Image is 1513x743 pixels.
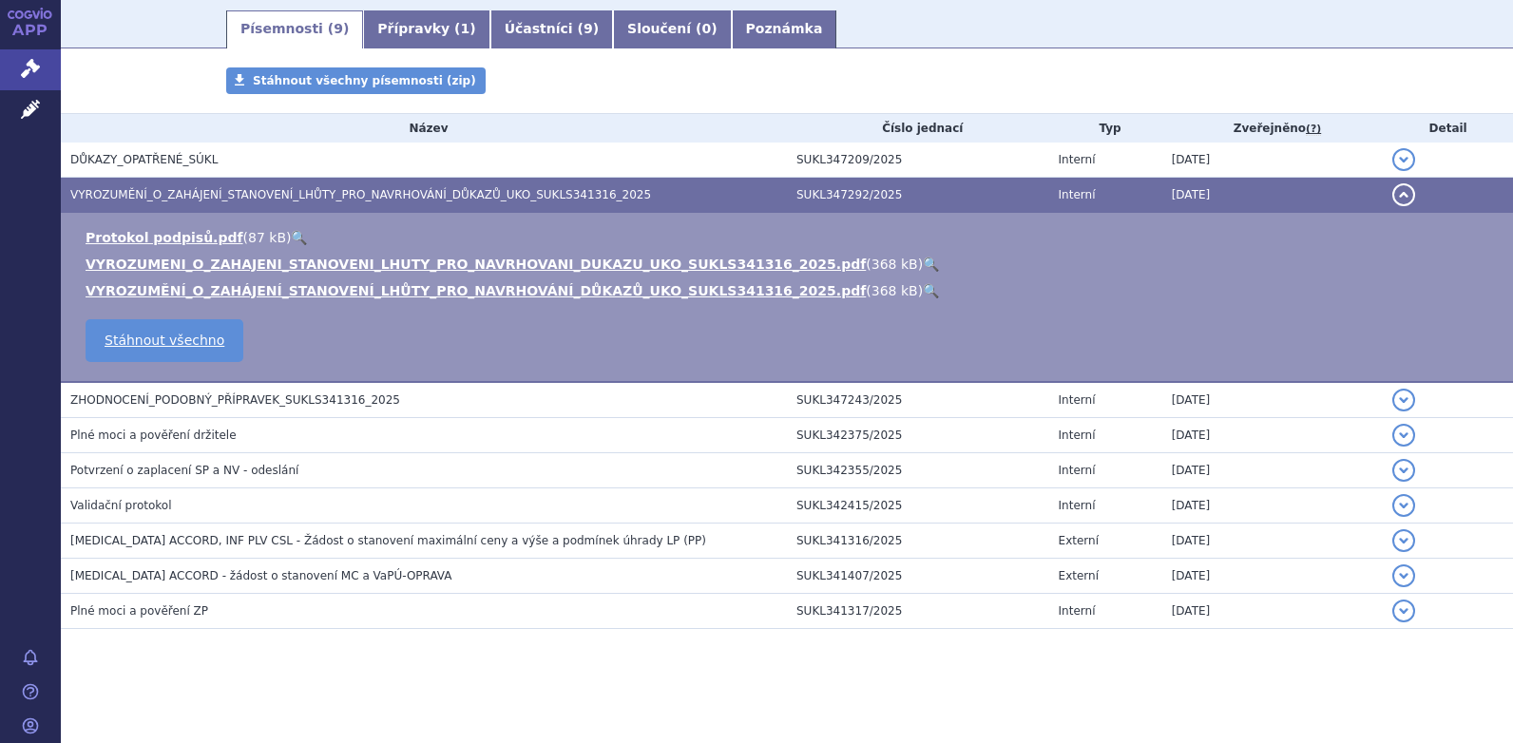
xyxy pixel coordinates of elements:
span: Interní [1059,188,1096,201]
a: Účastníci (9) [490,10,613,48]
button: detail [1392,183,1415,206]
span: Plné moci a pověření držitele [70,429,237,442]
span: 9 [584,21,593,36]
button: detail [1392,494,1415,517]
a: Protokol podpisů.pdf [86,230,243,245]
span: Interní [1059,464,1096,477]
a: VYROZUMENI_O_ZAHAJENI_STANOVENI_LHUTY_PRO_NAVRHOVANI_DUKAZU_UKO_SUKLS341316_2025.pdf [86,257,866,272]
span: MICAFUNGIN ACCORD, INF PLV CSL - Žádost o stanovení maximální ceny a výše a podmínek úhrady LP (PP) [70,534,706,547]
span: Interní [1059,604,1096,618]
a: Stáhnout všechno [86,319,243,362]
span: ZHODNOCENÍ_PODOBNÝ_PŘÍPRAVEK_SUKLS341316_2025 [70,393,400,407]
abbr: (?) [1306,123,1321,136]
td: SUKL341316/2025 [787,524,1049,559]
span: MICAFUNGIN ACCORD - žádost o stanovení MC a VaPÚ-OPRAVA [70,569,452,582]
span: Potvrzení o zaplacení SP a NV - odeslání [70,464,298,477]
td: [DATE] [1162,143,1384,178]
button: detail [1392,459,1415,482]
td: [DATE] [1162,382,1384,418]
td: [DATE] [1162,559,1384,594]
a: 🔍 [923,283,939,298]
span: Externí [1059,534,1099,547]
td: [DATE] [1162,594,1384,629]
li: ( ) [86,228,1494,247]
a: 🔍 [291,230,307,245]
td: [DATE] [1162,488,1384,524]
span: 368 kB [871,257,918,272]
td: SUKL347243/2025 [787,382,1049,418]
span: 368 kB [871,283,918,298]
span: Validační protokol [70,499,172,512]
li: ( ) [86,255,1494,274]
a: Přípravky (1) [363,10,489,48]
td: SUKL341317/2025 [787,594,1049,629]
span: Interní [1059,499,1096,512]
td: SUKL347292/2025 [787,178,1049,213]
a: 🔍 [923,257,939,272]
button: detail [1392,564,1415,587]
a: VYROZUMĚNÍ_O_ZAHÁJENÍ_STANOVENÍ_LHŮTY_PRO_NAVRHOVÁNÍ_DŮKAZŮ_UKO_SUKLS341316_2025.pdf [86,283,866,298]
span: Interní [1059,393,1096,407]
span: DŮKAZY_OPATŘENÉ_SÚKL [70,153,218,166]
button: detail [1392,389,1415,411]
a: Písemnosti (9) [226,10,363,48]
span: 0 [701,21,711,36]
button: detail [1392,424,1415,447]
li: ( ) [86,281,1494,300]
td: [DATE] [1162,453,1384,488]
th: Typ [1049,114,1162,143]
th: Číslo jednací [787,114,1049,143]
span: Interní [1059,153,1096,166]
td: [DATE] [1162,524,1384,559]
button: detail [1392,529,1415,552]
span: Plné moci a pověření ZP [70,604,208,618]
td: SUKL342415/2025 [787,488,1049,524]
span: Externí [1059,569,1099,582]
span: 9 [334,21,343,36]
a: Sloučení (0) [613,10,731,48]
button: detail [1392,600,1415,622]
a: Poznámka [732,10,837,48]
span: Interní [1059,429,1096,442]
td: [DATE] [1162,418,1384,453]
th: Zveřejněno [1162,114,1384,143]
td: SUKL347209/2025 [787,143,1049,178]
td: SUKL342375/2025 [787,418,1049,453]
a: Stáhnout všechny písemnosti (zip) [226,67,486,94]
span: 87 kB [248,230,286,245]
td: SUKL342355/2025 [787,453,1049,488]
th: Název [61,114,787,143]
td: [DATE] [1162,178,1384,213]
button: detail [1392,148,1415,171]
span: 1 [461,21,470,36]
span: Stáhnout všechny písemnosti (zip) [253,74,476,87]
td: SUKL341407/2025 [787,559,1049,594]
span: VYROZUMĚNÍ_O_ZAHÁJENÍ_STANOVENÍ_LHŮTY_PRO_NAVRHOVÁNÍ_DŮKAZŮ_UKO_SUKLS341316_2025 [70,188,651,201]
th: Detail [1383,114,1513,143]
